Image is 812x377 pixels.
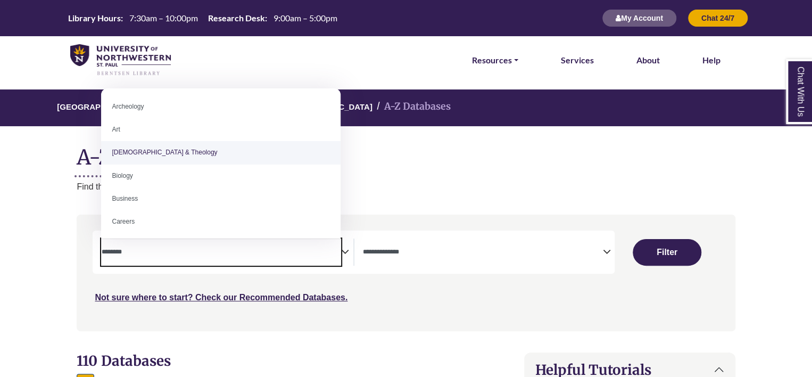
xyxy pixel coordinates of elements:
li: Archeology [101,95,341,118]
button: Chat 24/7 [687,9,748,27]
p: Find the best library databases for your research. [77,180,735,194]
span: 110 Databases [77,352,170,370]
button: My Account [602,9,677,27]
li: Art [101,118,341,141]
a: Resources [472,53,518,67]
textarea: Search [101,249,341,257]
a: Not sure where to start? Check our Recommended Databases. [95,293,347,302]
a: My Account [602,13,677,22]
img: library_home [70,44,171,76]
textarea: Search [363,249,602,257]
nav: Search filters [77,215,735,331]
li: [DEMOGRAPHIC_DATA] & Theology [101,141,341,164]
li: Biology [101,165,341,187]
span: 9:00am – 5:00pm [274,13,337,23]
a: About [636,53,660,67]
a: [GEOGRAPHIC_DATA][PERSON_NAME] [57,101,209,111]
th: Research Desk: [204,12,268,23]
li: A-Z Databases [372,99,451,114]
li: Business [101,187,341,210]
button: Submit for Search Results [633,239,701,266]
a: Help [702,53,720,67]
th: Library Hours: [64,12,123,23]
nav: breadcrumb [77,89,735,126]
span: 7:30am – 10:00pm [129,13,198,23]
li: Careers [101,210,341,233]
h1: A-Z Databases [77,137,735,169]
table: Hours Today [64,12,342,22]
a: Services [561,53,594,67]
a: Hours Today [64,12,342,24]
a: Chat 24/7 [687,13,748,22]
